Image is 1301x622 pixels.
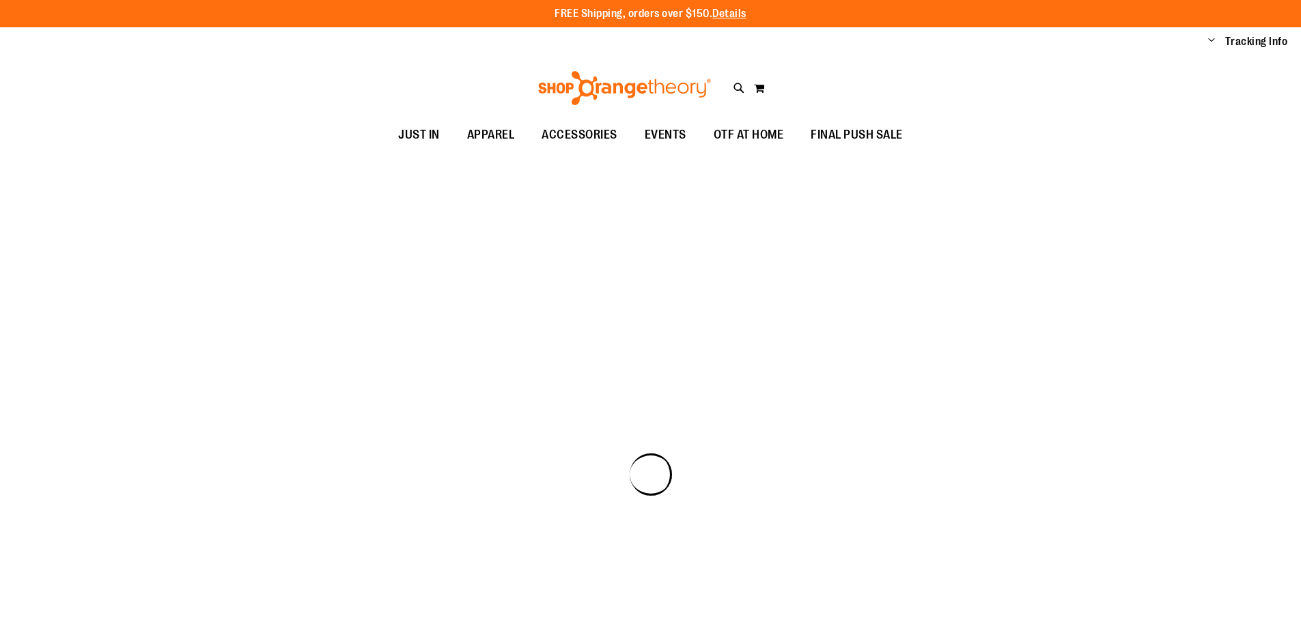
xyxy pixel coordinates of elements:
span: FINAL PUSH SALE [811,119,903,150]
a: Details [712,8,746,20]
a: FINAL PUSH SALE [797,119,917,151]
p: FREE Shipping, orders over $150. [555,6,746,22]
button: Account menu [1208,35,1215,48]
a: JUST IN [384,119,453,151]
a: Tracking Info [1225,34,1288,49]
span: JUST IN [398,119,440,150]
span: ACCESSORIES [542,119,617,150]
img: Shop Orangetheory [536,71,713,105]
span: OTF AT HOME [714,119,784,150]
a: EVENTS [631,119,700,151]
span: APPAREL [467,119,515,150]
a: ACCESSORIES [528,119,631,151]
span: EVENTS [645,119,686,150]
a: OTF AT HOME [700,119,798,151]
a: APPAREL [453,119,529,151]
